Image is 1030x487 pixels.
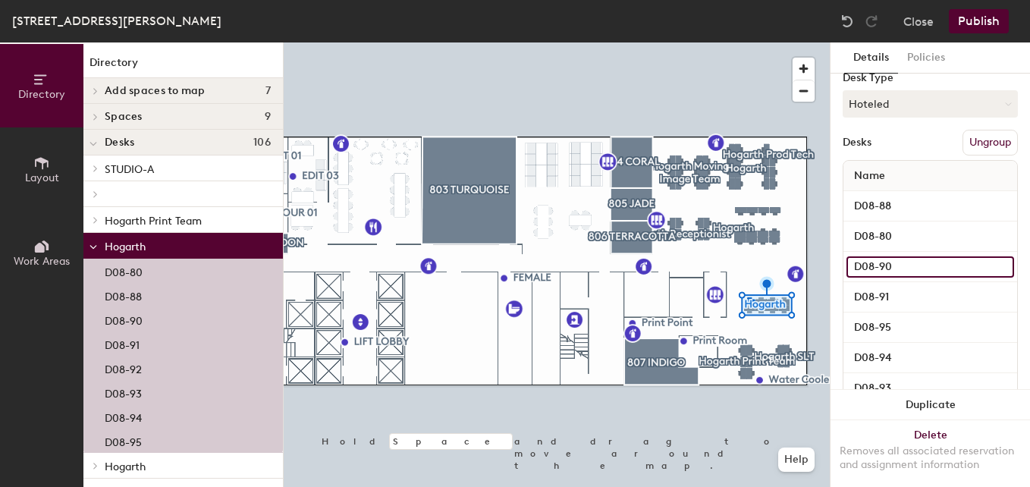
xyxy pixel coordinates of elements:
[14,255,70,268] span: Work Areas
[962,130,1018,156] button: Ungroup
[840,445,1021,472] div: Removes all associated reservation and assignment information
[18,88,65,101] span: Directory
[105,310,143,328] p: D08-90
[843,137,871,149] div: Desks
[25,171,59,184] span: Layout
[846,287,1014,308] input: Unnamed desk
[846,226,1014,247] input: Unnamed desk
[265,85,271,97] span: 7
[265,111,271,123] span: 9
[105,335,140,352] p: D08-91
[105,262,143,279] p: D08-80
[105,359,142,376] p: D08-92
[843,90,1018,118] button: Hoteled
[105,137,134,149] span: Desks
[105,215,202,228] span: Hogarth Print Team
[846,256,1014,278] input: Unnamed desk
[253,137,271,149] span: 106
[105,407,142,425] p: D08-94
[83,55,283,78] h1: Directory
[105,383,142,401] p: D08-93
[903,9,934,33] button: Close
[864,14,879,29] img: Redo
[846,378,1014,399] input: Unnamed desk
[840,14,855,29] img: Undo
[846,196,1014,217] input: Unnamed desk
[105,163,154,176] span: STUDIO-A
[105,240,146,253] span: Hogarth
[831,390,1030,420] button: Duplicate
[105,85,206,97] span: Add spaces to map
[105,286,142,303] p: D08-88
[949,9,1009,33] button: Publish
[105,460,146,473] span: Hogarth
[844,42,898,74] button: Details
[12,11,221,30] div: [STREET_ADDRESS][PERSON_NAME]
[898,42,954,74] button: Policies
[778,448,815,472] button: Help
[105,111,143,123] span: Spaces
[846,347,1014,369] input: Unnamed desk
[831,420,1030,487] button: DeleteRemoves all associated reservation and assignment information
[846,317,1014,338] input: Unnamed desk
[846,162,893,190] span: Name
[843,72,1018,84] div: Desk Type
[105,432,142,449] p: D08-95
